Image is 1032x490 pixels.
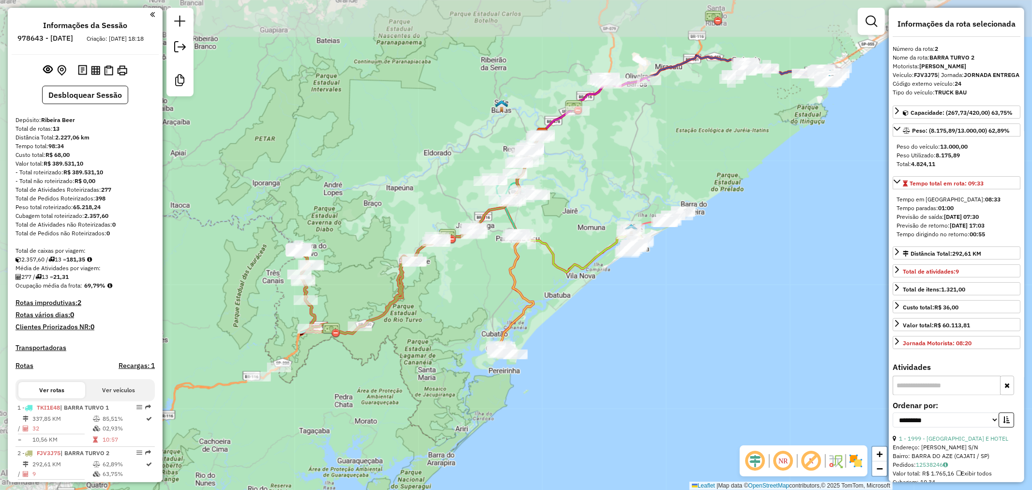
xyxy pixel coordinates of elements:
button: Centralizar mapa no depósito ou ponto de apoio [55,63,68,78]
img: Fluxo de ruas [828,453,843,469]
strong: R$ 36,00 [934,304,958,311]
i: Total de rotas [35,274,42,280]
a: Custo total:R$ 36,00 [893,300,1020,313]
a: Zoom in [872,447,887,461]
td: 09:33 [102,480,146,490]
div: Total de rotas: [15,124,155,133]
strong: FJV3J75 [914,71,938,78]
span: Ocultar NR [772,449,795,473]
div: Depósito: [15,116,155,124]
div: Peso total roteirizado: [15,203,155,212]
i: Rota otimizada [147,461,152,467]
a: 1 - 1999 - [GEOGRAPHIC_DATA] E HOTEL [899,435,1008,442]
td: 337,85 KM [32,414,92,424]
td: 85,51% [102,414,146,424]
strong: 8.175,89 [936,152,960,159]
strong: 21,31 [53,273,69,280]
strong: JORNADA ENTREGA [964,71,1019,78]
td: 63,75% [102,469,146,479]
h4: Clientes Priorizados NR: [15,323,155,331]
strong: 13.000,00 [940,143,968,150]
span: Tempo total em rota: 09:33 [910,180,984,187]
i: Distância Total [23,416,29,422]
button: Desbloquear Sessão [42,86,128,104]
img: Ribeira Beer [536,127,549,140]
div: Total de caixas por viagem: [15,246,155,255]
div: Total: [897,160,1017,168]
span: 1 - [17,404,109,411]
div: Previsão de saída: [897,213,1017,221]
div: Pedidos: [893,460,1020,469]
span: − [877,462,883,475]
em: Média calculada utilizando a maior ocupação (%Peso ou %Cubagem) de cada rota da sessão. Rotas cro... [107,283,112,289]
div: Total de Atividades Roteirizadas: [15,185,155,194]
i: Rota otimizada [147,416,152,422]
strong: [DATE] 07:30 [944,213,979,220]
a: Exportar sessão [170,37,190,59]
img: Peruibe [824,69,837,82]
div: Jornada Motorista: 08:20 [903,339,972,348]
div: 277 / 13 = [15,273,155,281]
i: Meta Caixas/viagem: 1,00 Diferença: 180,35 [87,257,92,262]
i: % de utilização do peso [93,461,100,467]
div: Peso Utilizado: [897,151,1017,160]
span: Peso: (8.175,89/13.000,00) 62,89% [912,127,1010,134]
span: Exibir todos [957,470,992,477]
td: 292,61 KM [32,459,92,469]
i: % de utilização do peso [93,416,100,422]
a: Tempo total em rota: 09:33 [893,176,1020,189]
strong: R$ 68,00 [45,151,70,158]
span: | BARRA TURVO 1 [60,404,109,411]
strong: 65.218,24 [73,203,101,211]
strong: 0 [90,322,94,331]
i: Total de rotas [48,257,55,262]
span: TKI1E48 [37,404,60,411]
a: Distância Total:292,61 KM [893,246,1020,260]
span: + [877,448,883,460]
img: PEDAGIO CAJATI [439,228,456,245]
img: Sete Barras [495,100,508,112]
strong: R$ 0,00 [75,177,95,184]
div: Veículo: [893,71,1020,79]
span: Peso do veículo: [897,143,968,150]
strong: 01:00 [938,204,954,212]
div: Motorista: [893,62,1020,71]
a: Clique aqui para minimizar o painel [150,9,155,20]
strong: 69,79% [84,282,105,289]
div: Tipo do veículo: [893,88,1020,97]
i: Observações [943,462,948,468]
em: Opções [136,450,142,456]
div: Número da rota: [893,45,1020,53]
a: Total de atividades:9 [893,264,1020,277]
strong: 4.824,11 [911,160,935,168]
td: 10:57 [102,435,146,444]
a: Total de itens:1.321,00 [893,282,1020,295]
strong: R$ 389.531,10 [44,160,83,167]
em: Opções [136,404,142,410]
i: Distância Total [23,461,29,467]
td: / [17,469,22,479]
h4: Recargas: 1 [119,362,155,370]
a: Rotas [15,362,33,370]
em: Rota exportada [145,404,151,410]
span: | Jornada: [938,71,1019,78]
td: / [17,424,22,433]
strong: 9 [956,268,959,275]
button: Exibir sessão original [42,62,55,78]
span: Exibir rótulo [800,449,823,473]
div: Tempo em [GEOGRAPHIC_DATA]: [897,195,1017,204]
div: Distância Total: [15,133,155,142]
a: 12538246 [916,461,948,468]
div: Custo total: [15,151,155,159]
div: Distância Total: [903,249,981,258]
div: 2.357,60 / 13 = [15,255,155,264]
strong: [PERSON_NAME] [919,62,966,70]
strong: 13 [53,125,60,132]
span: Ocultar deslocamento [744,449,767,473]
button: Imprimir Rotas [115,63,129,77]
a: Zoom out [872,461,887,476]
td: 32,51 KM [32,480,92,490]
strong: 2.227,06 km [55,134,90,141]
a: Jornada Motorista: 08:20 [893,336,1020,349]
